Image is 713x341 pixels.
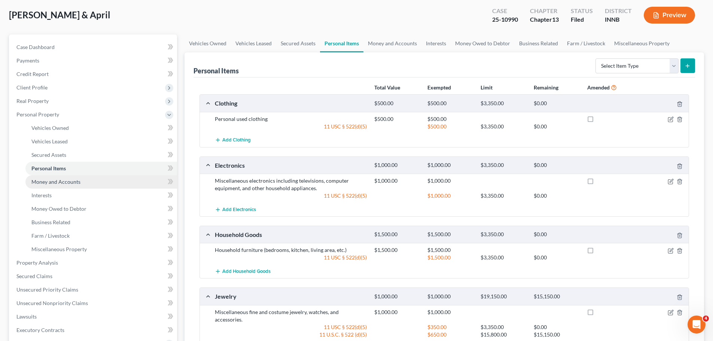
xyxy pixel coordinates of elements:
a: Vehicles Owned [185,34,231,52]
div: $3,350.00 [477,192,530,200]
div: $3,350.00 [477,254,530,261]
div: Chapter [530,7,559,15]
a: Case Dashboard [10,40,177,54]
strong: Exempted [427,84,451,91]
span: Lawsuits [16,313,37,320]
span: Vehicles Leased [31,138,68,144]
span: Miscellaneous Property [31,246,87,252]
div: $15,150.00 [530,331,583,338]
span: Personal Property [16,111,59,118]
a: Farm / Livestock [25,229,177,243]
span: Money Owed to Debtor [31,205,86,212]
div: $0.00 [530,254,583,261]
strong: Amended [587,84,610,91]
div: $1,000.00 [371,308,424,316]
div: $0.00 [530,231,583,238]
a: Vehicles Leased [25,135,177,148]
span: Business Related [31,219,70,225]
span: [PERSON_NAME] & April [9,9,110,20]
a: Personal Items [25,162,177,175]
div: Case [492,7,518,15]
div: $1,500.00 [424,254,477,261]
a: Interests [421,34,451,52]
iframe: Intercom live chat [688,316,706,334]
strong: Remaining [534,84,558,91]
a: Secured Claims [10,270,177,283]
span: Vehicles Owned [31,125,69,131]
a: Credit Report [10,67,177,81]
a: Money and Accounts [25,175,177,189]
div: $1,000.00 [424,308,477,316]
a: Personal Items [320,34,363,52]
strong: Limit [481,84,493,91]
strong: Total Value [374,84,400,91]
div: Personal Items [194,66,239,75]
span: Unsecured Priority Claims [16,286,78,293]
div: Status [571,7,593,15]
a: Secured Assets [276,34,320,52]
div: 11 USC § 522(d)(5) [211,323,371,331]
div: Miscellaneous electronics including televisions, computer equipment, and other household appliances. [211,177,371,192]
div: 25-10990 [492,15,518,24]
div: $3,350.00 [477,100,530,107]
div: Household furniture (bedrooms, kitchen, living area, etc.) [211,246,371,254]
span: Add Clothing [222,137,251,143]
span: Add Household Goods [222,268,271,274]
span: Money and Accounts [31,179,80,185]
div: Jewelry [211,292,371,300]
div: $500.00 [424,123,477,130]
span: Secured Claims [16,273,52,279]
span: 13 [552,16,559,23]
div: 11 USC § 522(d)(5) [211,254,371,261]
button: Add Clothing [215,133,251,147]
div: $3,350.00 [477,162,530,169]
div: $3,350.00 [477,231,530,238]
div: $0.00 [530,323,583,331]
div: Filed [571,15,593,24]
div: $350.00 [424,323,477,331]
div: $1,000.00 [424,162,477,169]
button: Preview [644,7,695,24]
a: Unsecured Nonpriority Claims [10,296,177,310]
div: Personal used clothing [211,115,371,123]
div: $1,000.00 [371,293,424,300]
a: Secured Assets [25,148,177,162]
a: Lawsuits [10,310,177,323]
span: Unsecured Nonpriority Claims [16,300,88,306]
div: 11 USC § 522(d)(5) [211,123,371,130]
div: $650.00 [424,331,477,338]
span: Payments [16,57,39,64]
span: Add Electronics [222,207,256,213]
a: Farm / Livestock [563,34,610,52]
div: 11 U.S.C. § 522 (d)(5) [211,331,371,338]
span: Interests [31,192,52,198]
div: INNB [605,15,632,24]
div: $15,800.00 [477,331,530,338]
div: $1,000.00 [424,192,477,200]
span: Executory Contracts [16,327,64,333]
a: Vehicles Leased [231,34,276,52]
div: $1,500.00 [371,246,424,254]
div: $0.00 [530,162,583,169]
button: Add Electronics [215,203,256,216]
div: Household Goods [211,231,371,238]
div: $500.00 [424,100,477,107]
div: 11 USC § 522(d)(5) [211,192,371,200]
a: Money Owed to Debtor [451,34,515,52]
a: Miscellaneous Property [610,34,674,52]
div: $3,350.00 [477,123,530,130]
div: $1,500.00 [424,246,477,254]
a: Executory Contracts [10,323,177,337]
div: Clothing [211,99,371,107]
span: 4 [703,316,709,322]
a: Vehicles Owned [25,121,177,135]
div: Electronics [211,161,371,169]
span: Real Property [16,98,49,104]
div: District [605,7,632,15]
div: $1,500.00 [371,231,424,238]
div: $500.00 [424,115,477,123]
a: Unsecured Priority Claims [10,283,177,296]
div: $3,350.00 [477,323,530,331]
a: Interests [25,189,177,202]
a: Business Related [515,34,563,52]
